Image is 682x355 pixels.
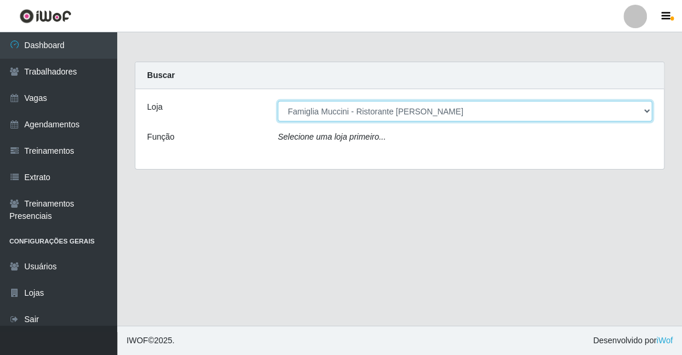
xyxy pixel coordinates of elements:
a: iWof [656,336,673,345]
span: Desenvolvido por [593,334,673,347]
label: Loja [147,101,162,113]
i: Selecione uma loja primeiro... [278,132,386,141]
label: Função [147,131,175,143]
span: IWOF [127,336,148,345]
img: CoreUI Logo [19,9,71,23]
strong: Buscar [147,70,175,80]
span: © 2025 . [127,334,175,347]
